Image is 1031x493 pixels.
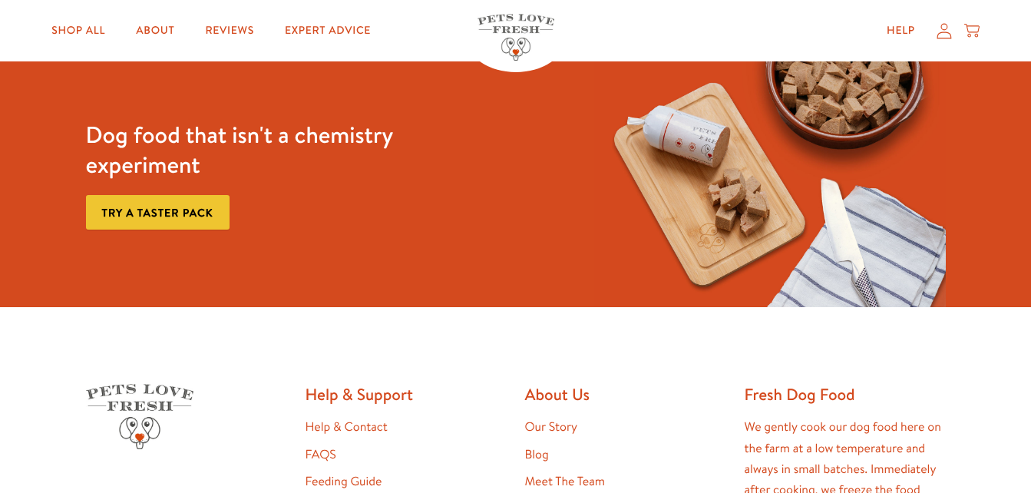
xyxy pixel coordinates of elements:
img: Fussy [594,42,945,307]
h2: About Us [525,384,726,405]
a: FAQS [306,446,336,463]
a: About [124,15,187,46]
a: Reviews [193,15,266,46]
h3: Dog food that isn't a chemistry experiment [86,120,437,180]
a: Help [874,15,927,46]
a: Help & Contact [306,419,388,435]
a: Blog [525,446,549,463]
img: Pets Love Fresh [86,384,193,449]
a: Feeding Guide [306,473,382,490]
a: Shop All [39,15,117,46]
h2: Fresh Dog Food [745,384,946,405]
h2: Help & Support [306,384,507,405]
a: Try a taster pack [86,195,230,230]
a: Our Story [525,419,578,435]
a: Meet The Team [525,473,605,490]
img: Pets Love Fresh [477,14,554,61]
a: Expert Advice [273,15,383,46]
